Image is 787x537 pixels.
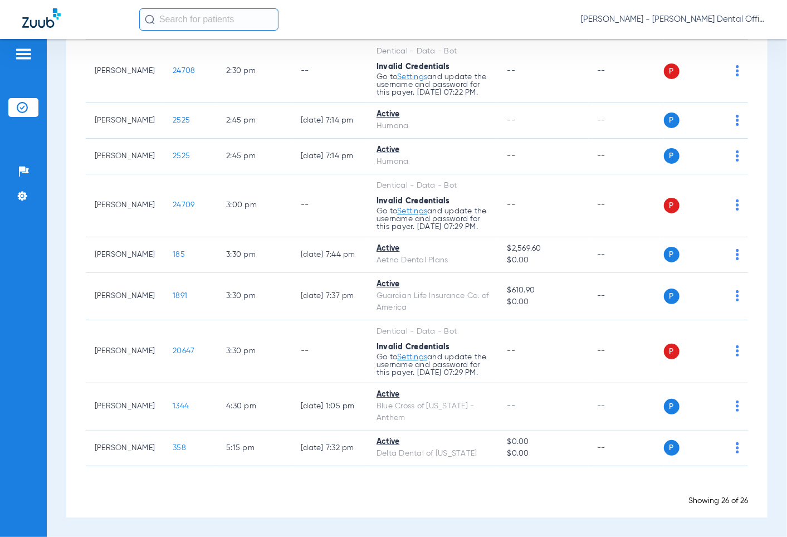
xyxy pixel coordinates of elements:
[22,8,61,28] img: Zuub Logo
[292,273,368,320] td: [DATE] 7:37 PM
[173,402,189,410] span: 1344
[377,120,490,132] div: Humana
[173,152,190,160] span: 2525
[507,152,516,160] span: --
[507,285,580,296] span: $610.90
[664,289,680,304] span: P
[377,290,490,314] div: Guardian Life Insurance Co. of America
[292,40,368,103] td: --
[664,440,680,456] span: P
[292,383,368,431] td: [DATE] 1:05 PM
[217,40,292,103] td: 2:30 PM
[377,197,450,205] span: Invalid Credentials
[507,243,580,255] span: $2,569.60
[397,207,427,215] a: Settings
[173,67,195,75] span: 24708
[736,290,739,301] img: group-dot-blue.svg
[507,436,580,448] span: $0.00
[377,207,490,231] p: Go to and update the username and password for this payer. [DATE] 07:29 PM.
[736,199,739,211] img: group-dot-blue.svg
[292,237,368,273] td: [DATE] 7:44 PM
[86,431,164,466] td: [PERSON_NAME]
[377,255,490,266] div: Aetna Dental Plans
[664,64,680,79] span: P
[736,249,739,260] img: group-dot-blue.svg
[664,148,680,164] span: P
[377,46,490,57] div: Dentical - Data - Bot
[377,243,490,255] div: Active
[292,431,368,466] td: [DATE] 7:32 PM
[86,273,164,320] td: [PERSON_NAME]
[86,237,164,273] td: [PERSON_NAME]
[397,353,427,361] a: Settings
[173,444,186,452] span: 358
[377,326,490,338] div: Dentical - Data - Bot
[86,174,164,237] td: [PERSON_NAME]
[377,448,490,460] div: Delta Dental of [US_STATE]
[14,47,32,61] img: hamburger-icon
[736,150,739,162] img: group-dot-blue.svg
[377,63,450,71] span: Invalid Credentials
[217,103,292,139] td: 2:45 PM
[217,139,292,174] td: 2:45 PM
[736,401,739,412] img: group-dot-blue.svg
[377,180,490,192] div: Dentical - Data - Bot
[736,65,739,76] img: group-dot-blue.svg
[664,198,680,213] span: P
[507,116,516,124] span: --
[292,103,368,139] td: [DATE] 7:14 PM
[377,436,490,448] div: Active
[507,402,516,410] span: --
[664,344,680,359] span: P
[377,144,490,156] div: Active
[292,174,368,237] td: --
[139,8,278,31] input: Search for patients
[507,67,516,75] span: --
[688,497,748,505] span: Showing 26 of 26
[507,448,580,460] span: $0.00
[217,383,292,431] td: 4:30 PM
[173,347,194,355] span: 20647
[292,320,368,383] td: --
[736,115,739,126] img: group-dot-blue.svg
[664,247,680,262] span: P
[217,320,292,383] td: 3:30 PM
[86,320,164,383] td: [PERSON_NAME]
[589,383,664,431] td: --
[86,40,164,103] td: [PERSON_NAME]
[377,279,490,290] div: Active
[507,347,516,355] span: --
[589,320,664,383] td: --
[589,174,664,237] td: --
[217,431,292,466] td: 5:15 PM
[377,156,490,168] div: Humana
[173,292,187,300] span: 1891
[507,296,580,308] span: $0.00
[731,484,787,537] iframe: Chat Widget
[377,401,490,424] div: Blue Cross of [US_STATE] - Anthem
[589,139,664,174] td: --
[377,353,490,377] p: Go to and update the username and password for this payer. [DATE] 07:29 PM.
[507,201,516,209] span: --
[173,116,190,124] span: 2525
[736,345,739,357] img: group-dot-blue.svg
[589,237,664,273] td: --
[292,139,368,174] td: [DATE] 7:14 PM
[589,431,664,466] td: --
[589,103,664,139] td: --
[377,73,490,96] p: Go to and update the username and password for this payer. [DATE] 07:22 PM.
[377,389,490,401] div: Active
[217,237,292,273] td: 3:30 PM
[736,442,739,453] img: group-dot-blue.svg
[86,103,164,139] td: [PERSON_NAME]
[377,109,490,120] div: Active
[173,201,194,209] span: 24709
[589,273,664,320] td: --
[173,251,185,258] span: 185
[145,14,155,25] img: Search Icon
[664,113,680,128] span: P
[664,399,680,414] span: P
[217,273,292,320] td: 3:30 PM
[507,255,580,266] span: $0.00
